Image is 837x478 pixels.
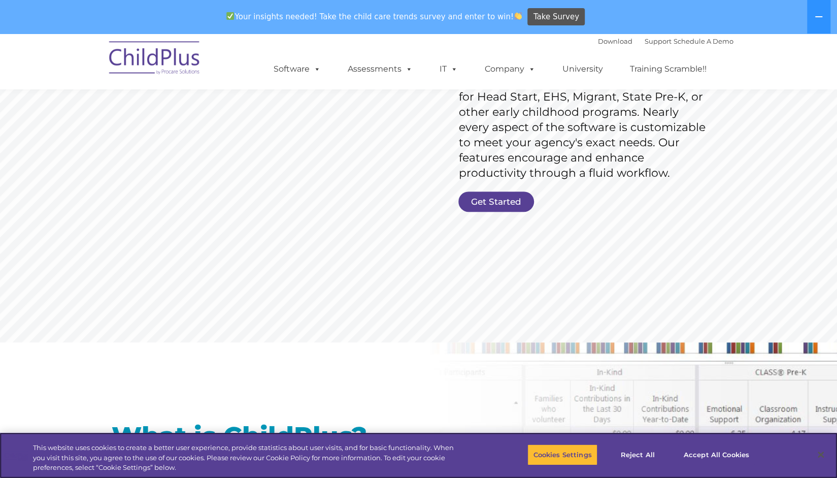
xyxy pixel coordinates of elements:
[552,59,613,79] a: University
[678,444,755,465] button: Accept All Cookies
[810,443,832,466] button: Close
[620,59,717,79] a: Training Scramble!!
[475,59,546,79] a: Company
[33,443,460,473] div: This website uses cookies to create a better user experience, provide statistics about user visit...
[674,37,733,45] a: Schedule A Demo
[598,37,632,45] a: Download
[527,444,597,465] button: Cookies Settings
[104,34,206,85] img: ChildPlus by Procare Solutions
[527,8,585,26] a: Take Survey
[112,424,411,449] h1: What is ChildPlus?
[226,12,234,20] img: ✅
[429,59,468,79] a: IT
[598,37,733,45] font: |
[514,12,522,20] img: 👏
[533,8,579,26] span: Take Survey
[459,74,711,181] rs-layer: ChildPlus is an all-in-one software solution for Head Start, EHS, Migrant, State Pre-K, or other ...
[263,59,331,79] a: Software
[222,7,526,26] span: Your insights needed! Take the child care trends survey and enter to win!
[338,59,423,79] a: Assessments
[458,192,534,212] a: Get Started
[645,37,672,45] a: Support
[606,444,669,465] button: Reject All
